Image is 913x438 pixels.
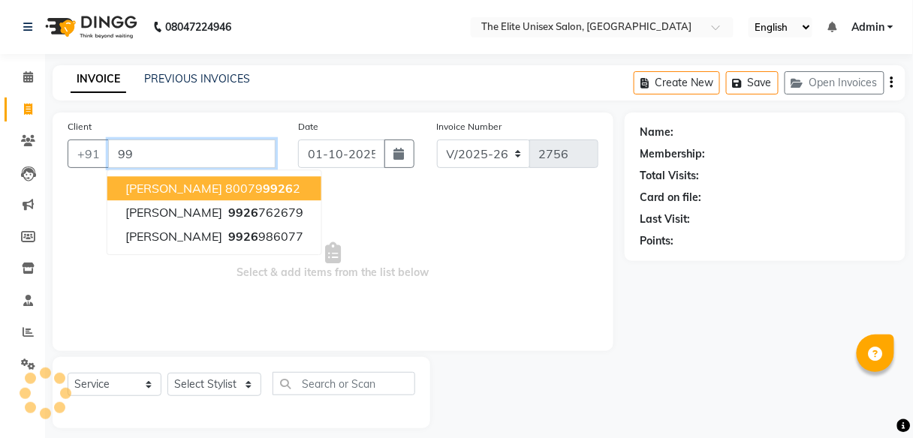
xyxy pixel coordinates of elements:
div: Points: [640,233,673,249]
input: Search or Scan [273,372,415,395]
label: Invoice Number [437,120,502,133]
ngb-highlight: 762679 [225,205,303,220]
label: Date [298,120,318,133]
img: logo [38,6,141,48]
label: Client [68,120,92,133]
b: 08047224946 [165,6,231,48]
a: INVOICE [71,66,126,93]
span: 9926 [263,181,293,196]
div: Total Visits: [640,168,699,184]
a: PREVIOUS INVOICES [144,72,250,85]
button: +91 [68,139,110,168]
span: [PERSON_NAME] [125,181,222,196]
span: [PERSON_NAME] [125,229,222,244]
span: Admin [851,19,884,35]
button: Open Invoices [785,71,884,94]
span: 9926 [228,229,258,244]
button: Create New [634,71,720,94]
span: Select & add items from the list below [68,186,598,336]
span: 9926 [228,205,258,220]
div: Membership: [640,146,705,162]
input: Search by Name/Mobile/Email/Code [108,139,276,168]
ngb-highlight: 80079 2 [225,181,300,196]
ngb-highlight: 986077 [225,229,303,244]
span: [PERSON_NAME] [125,205,222,220]
div: Last Visit: [640,211,690,227]
div: Card on file: [640,190,701,205]
div: Name: [640,124,673,140]
button: Save [726,71,779,94]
